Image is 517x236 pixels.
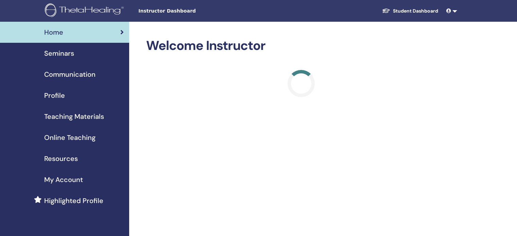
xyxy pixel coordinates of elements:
span: Home [44,27,63,37]
span: Teaching Materials [44,111,104,122]
img: logo.png [45,3,126,19]
a: Student Dashboard [377,5,444,17]
span: Resources [44,153,78,164]
span: My Account [44,175,83,185]
span: Highlighted Profile [44,196,103,206]
img: graduation-cap-white.svg [382,8,390,14]
span: Communication [44,69,96,79]
span: Online Teaching [44,132,96,143]
span: Seminars [44,48,74,58]
h2: Welcome Instructor [146,38,456,54]
span: Instructor Dashboard [138,7,240,15]
span: Profile [44,90,65,101]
